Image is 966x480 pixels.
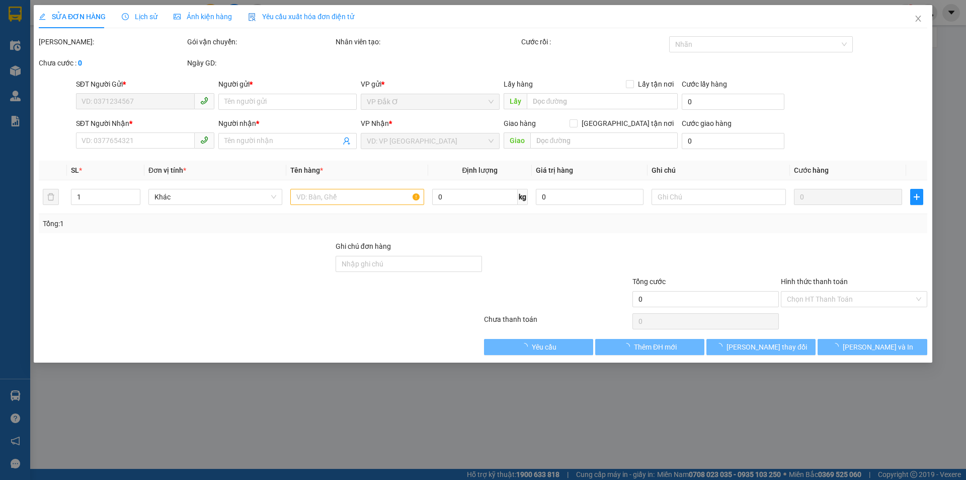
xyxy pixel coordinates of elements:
[682,80,727,88] label: Cước lấy hàng
[706,339,816,355] button: [PERSON_NAME] thay đổi
[361,119,389,127] span: VP Nhận
[595,339,704,355] button: Thêm ĐH mới
[71,166,79,174] span: SL
[361,79,500,90] div: VP gửi
[818,339,927,355] button: [PERSON_NAME] và In
[727,341,807,353] span: [PERSON_NAME] thay đổi
[174,13,181,20] span: picture
[682,133,784,149] input: Cước giao hàng
[682,119,732,127] label: Cước giao hàng
[910,189,923,205] button: plus
[832,343,843,350] span: loading
[530,132,678,149] input: Dọc đường
[843,341,913,353] span: [PERSON_NAME] và In
[504,119,536,127] span: Giao hàng
[518,189,528,205] span: kg
[43,218,373,229] div: Tổng: 1
[648,161,790,180] th: Ghi chú
[39,13,106,21] span: SỬA ĐƠN HÀNG
[527,93,678,109] input: Dọc đường
[504,132,530,149] span: Giao
[76,118,214,129] div: SĐT Người Nhận
[536,166,573,174] span: Giá trị hàng
[532,341,556,353] span: Yêu cầu
[634,341,677,353] span: Thêm ĐH mới
[248,13,354,21] span: Yêu cầu xuất hóa đơn điện tử
[248,13,256,21] img: icon
[76,79,214,90] div: SĐT Người Gửi
[343,137,351,145] span: user-add
[521,36,668,47] div: Cước rồi :
[634,79,678,90] span: Lấy tận nơi
[682,94,784,110] input: Cước lấy hàng
[521,343,532,350] span: loading
[336,256,482,272] input: Ghi chú đơn hàng
[794,189,902,205] input: 0
[367,94,494,109] span: VP Đắk Ơ
[200,136,208,144] span: phone
[911,193,923,201] span: plus
[794,166,829,174] span: Cước hàng
[904,5,932,33] button: Close
[154,189,276,204] span: Khác
[715,343,727,350] span: loading
[290,166,323,174] span: Tên hàng
[122,13,129,20] span: clock-circle
[652,189,786,205] input: Ghi Chú
[336,36,519,47] div: Nhân viên tạo:
[218,79,357,90] div: Người gửi
[336,242,391,250] label: Ghi chú đơn hàng
[578,118,678,129] span: [GEOGRAPHIC_DATA] tận nơi
[187,57,334,68] div: Ngày GD:
[781,278,848,286] label: Hình thức thanh toán
[504,80,533,88] span: Lấy hàng
[39,13,46,20] span: edit
[39,36,185,47] div: [PERSON_NAME]:
[623,343,634,350] span: loading
[632,278,666,286] span: Tổng cước
[218,118,357,129] div: Người nhận
[914,15,922,23] span: close
[174,13,232,21] span: Ảnh kiện hàng
[200,97,208,105] span: phone
[483,314,631,331] div: Chưa thanh toán
[290,189,424,205] input: VD: Bàn, Ghế
[43,189,59,205] button: delete
[462,166,498,174] span: Định lượng
[148,166,186,174] span: Đơn vị tính
[39,57,185,68] div: Chưa cước :
[78,59,82,67] b: 0
[187,36,334,47] div: Gói vận chuyển:
[122,13,157,21] span: Lịch sử
[484,339,593,355] button: Yêu cầu
[504,93,527,109] span: Lấy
